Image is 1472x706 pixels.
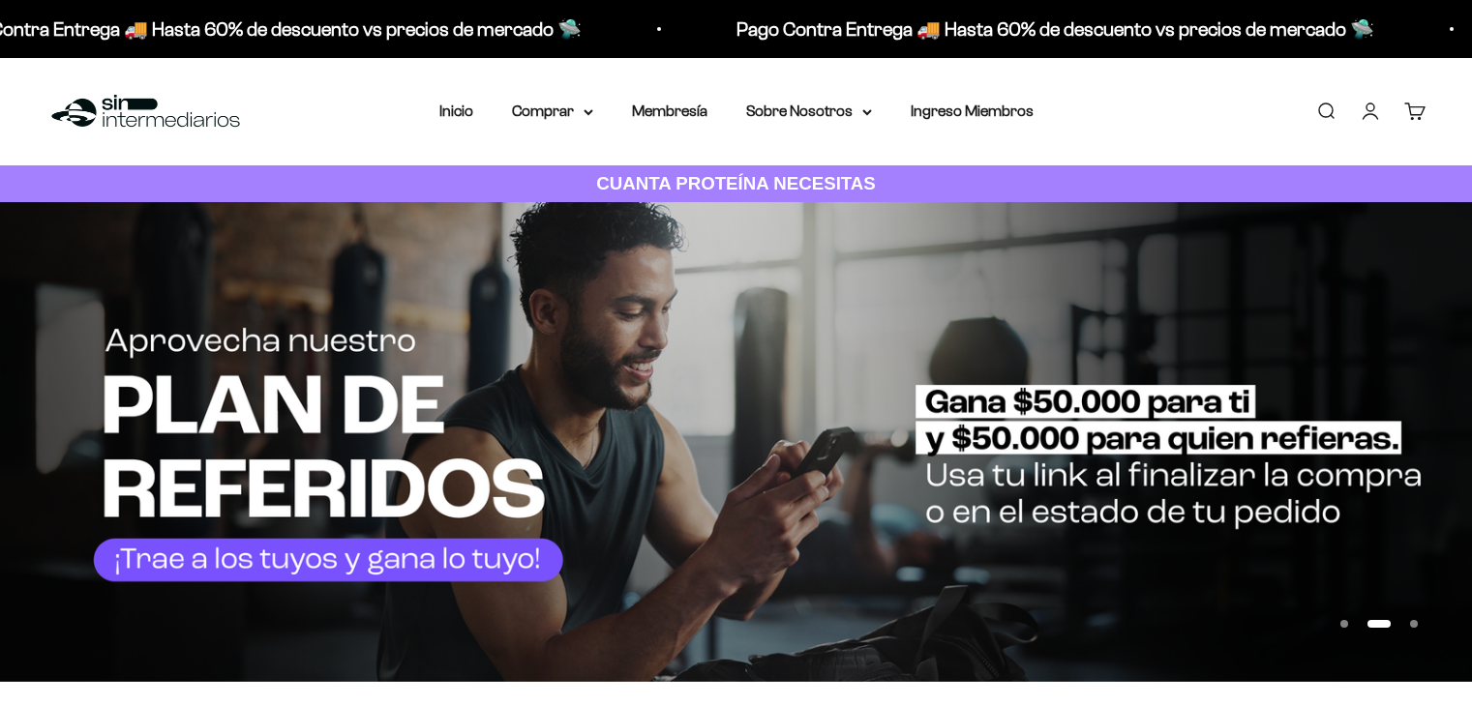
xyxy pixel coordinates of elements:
[512,99,593,124] summary: Comprar
[911,103,1034,119] a: Ingreso Miembros
[746,99,872,124] summary: Sobre Nosotros
[632,103,707,119] a: Membresía
[439,103,473,119] a: Inicio
[596,173,876,193] strong: CUANTA PROTEÍNA NECESITAS
[734,14,1371,44] p: Pago Contra Entrega 🚚 Hasta 60% de descuento vs precios de mercado 🛸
